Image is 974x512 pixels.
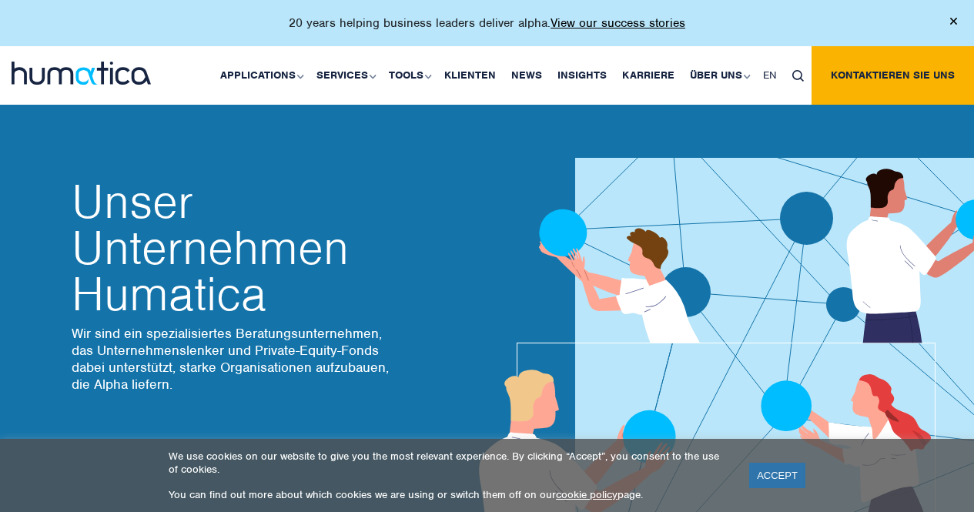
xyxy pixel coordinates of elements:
p: You can find out more about which cookies we are using or switch them off on our page. [169,488,730,501]
a: News [504,46,550,105]
p: Wir sind ein spezialisiertes Beratungsunternehmen, das Unternehmenslenker und Private-Equity-Fond... [72,325,403,393]
a: ACCEPT [749,463,805,488]
a: View our success stories [551,15,685,31]
a: Insights [550,46,614,105]
h2: Humatica [72,179,403,317]
a: Tools [381,46,437,105]
a: Services [309,46,381,105]
a: Über uns [682,46,755,105]
img: search_icon [792,70,804,82]
p: 20 years helping business leaders deliver alpha. [289,15,685,31]
a: Klienten [437,46,504,105]
a: Applications [213,46,309,105]
img: logo [12,62,151,85]
a: EN [755,46,785,105]
a: Kontaktieren Sie uns [812,46,974,105]
a: cookie policy [556,488,618,501]
span: EN [763,69,777,82]
a: Karriere [614,46,682,105]
span: Unser Unternehmen [72,179,403,271]
p: We use cookies on our website to give you the most relevant experience. By clicking “Accept”, you... [169,450,730,476]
